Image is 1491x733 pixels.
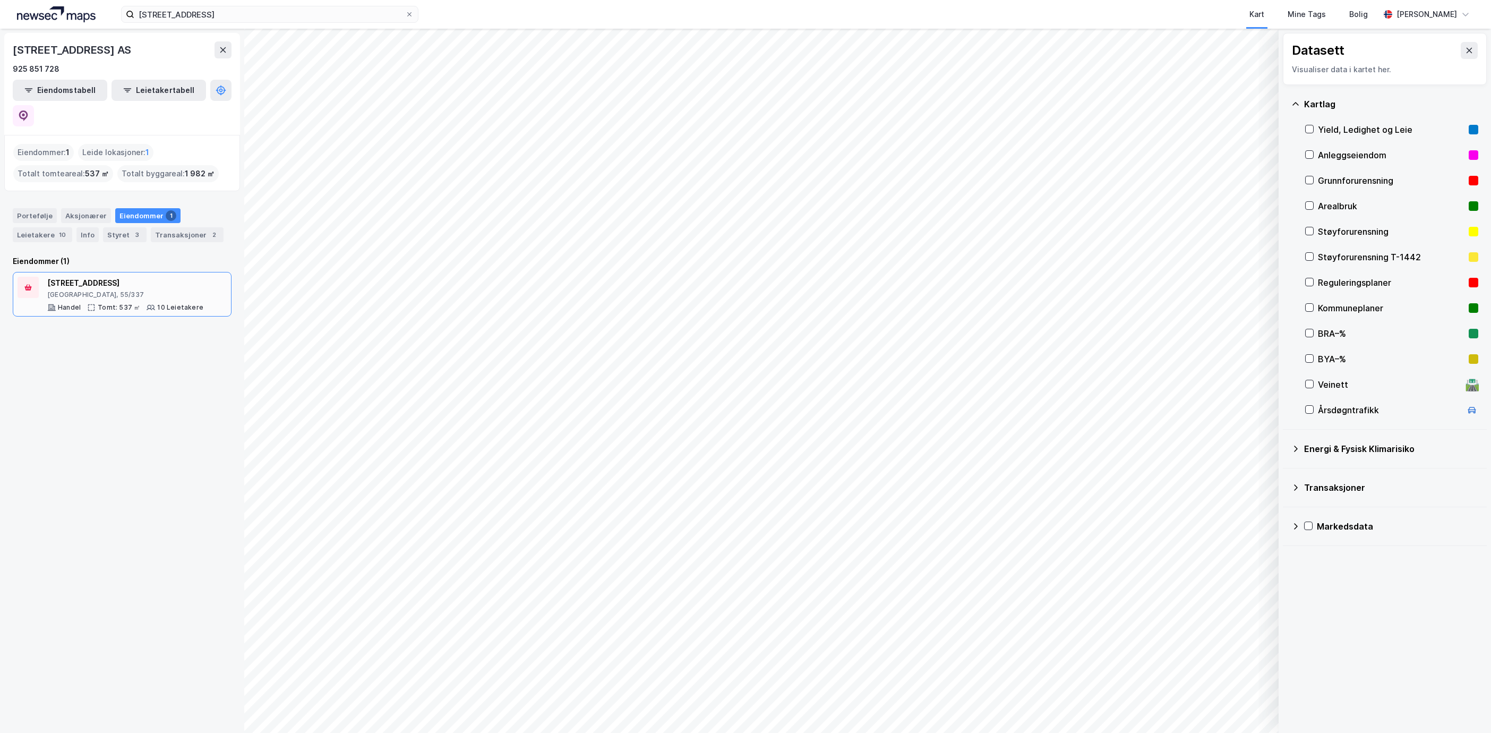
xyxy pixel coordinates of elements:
div: Leide lokasjoner : [78,144,153,161]
span: 1 [66,146,70,159]
div: Visualiser data i kartet her. [1292,63,1478,76]
div: Støyforurensning [1318,225,1464,238]
div: [GEOGRAPHIC_DATA], 55/337 [47,291,203,299]
div: 3 [132,229,142,240]
div: Reguleringsplaner [1318,276,1464,289]
img: logo.a4113a55bc3d86da70a041830d287a7e.svg [17,6,96,22]
div: [STREET_ADDRESS] AS [13,41,133,58]
div: 10 [57,229,68,240]
div: Styret [103,227,147,242]
div: Mine Tags [1288,8,1326,21]
div: Årsdøgntrafikk [1318,404,1461,416]
iframe: Chat Widget [1438,682,1491,733]
div: 2 [209,229,219,240]
div: Kart [1249,8,1264,21]
div: Tomt: 537 ㎡ [98,303,140,312]
button: Leietakertabell [112,80,206,101]
div: Eiendommer [115,208,181,223]
div: 10 Leietakere [157,303,203,312]
div: Bolig [1349,8,1368,21]
div: 🛣️ [1465,378,1479,391]
div: Handel [58,303,81,312]
div: Støyforurensning T-1442 [1318,251,1464,263]
div: Kommuneplaner [1318,302,1464,314]
input: Søk på adresse, matrikkel, gårdeiere, leietakere eller personer [134,6,405,22]
div: Kartlag [1304,98,1478,110]
div: Transaksjoner [1304,481,1478,494]
div: Aksjonærer [61,208,111,223]
button: Eiendomstabell [13,80,107,101]
div: Markedsdata [1317,520,1478,533]
div: Yield, Ledighet og Leie [1318,123,1464,136]
div: Leietakere [13,227,72,242]
div: BRA–% [1318,327,1464,340]
div: Info [76,227,99,242]
div: Totalt tomteareal : [13,165,113,182]
span: 1 [145,146,149,159]
div: Energi & Fysisk Klimarisiko [1304,442,1478,455]
span: 1 982 ㎡ [185,167,215,180]
div: Totalt byggareal : [117,165,219,182]
div: Datasett [1292,42,1344,59]
div: Grunnforurensning [1318,174,1464,187]
span: 537 ㎡ [85,167,109,180]
div: Eiendommer (1) [13,255,232,268]
div: [PERSON_NAME] [1396,8,1457,21]
div: 925 851 728 [13,63,59,75]
div: Anleggseiendom [1318,149,1464,161]
div: Veinett [1318,378,1461,391]
div: Eiendommer : [13,144,74,161]
div: Arealbruk [1318,200,1464,212]
div: Kontrollprogram for chat [1438,682,1491,733]
div: 1 [166,210,176,221]
div: [STREET_ADDRESS] [47,277,203,289]
div: BYA–% [1318,353,1464,365]
div: Portefølje [13,208,57,223]
div: Transaksjoner [151,227,224,242]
